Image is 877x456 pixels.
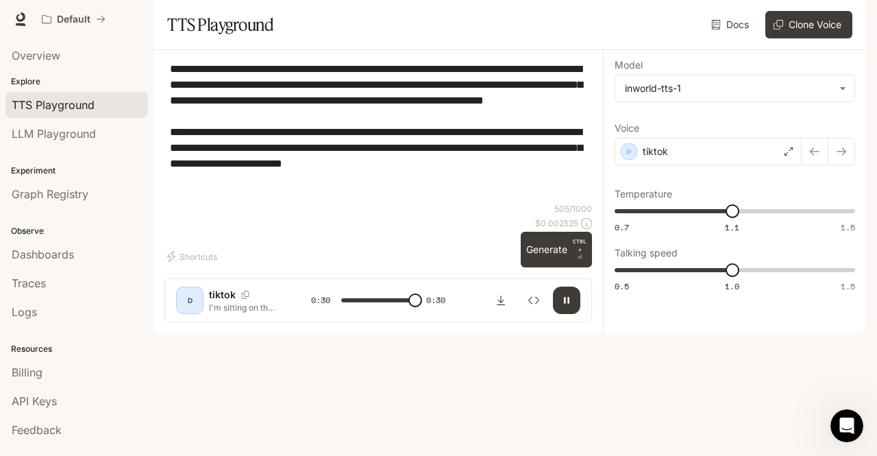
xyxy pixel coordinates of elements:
button: go back [9,5,35,32]
span: 0.7 [615,221,629,233]
p: Default [57,14,90,25]
span: 0.5 [615,280,629,292]
div: • if this is a unique voice type that instant cloning struggles with [22,37,252,77]
span: 1.5 [841,221,855,233]
div: inworld-tts-1 [615,75,854,101]
div: Did that answer your question? [22,143,173,156]
div: New messages divider [11,298,263,299]
button: Download audio [487,287,515,314]
span: 1.1 [725,221,739,233]
span: 0:30 [311,293,330,307]
div: I'm sorry to hear you're frustrated. I'll connect you with one of our human agents who can assist... [11,229,225,286]
div: Did that answer your question? [11,134,184,165]
p: Talking speed [615,248,678,258]
h1: Inworld Developer Support [66,13,212,23]
div: I'm sorry to hear you're frustrated. I'll connect you with one of our human agents who can assist... [22,237,214,278]
p: Voice [615,123,639,133]
button: GenerateCTRL +⏎ [521,232,592,267]
button: Start recording [87,340,98,351]
button: Emoji picker [43,340,54,351]
button: All workspaces [36,5,112,33]
div: D [179,289,201,311]
button: Home [214,5,240,32]
textarea: Message… [12,311,262,335]
button: Gif picker [65,340,76,351]
div: Rubber Duck says… [11,229,263,287]
button: Inspect [520,287,547,314]
div: The voice ID format looks correct, so the issue is likely with the clone quality rather than the ... [22,84,252,125]
h1: TTS Playground [167,11,273,38]
div: its not quality fuck face give me proper staff member [60,183,252,210]
p: Temperature [615,189,672,199]
p: I'm sitting on the sun-kissed beach, surrounded by the crystal-clear waters of [GEOGRAPHIC_DATA],... [209,302,278,313]
div: its not quality fuck face give me proper staff member [49,175,263,218]
p: Model [615,60,643,70]
iframe: Intercom live chat [830,409,863,442]
div: Profile image for Valeria [39,8,61,29]
button: Clone Voice [765,11,852,38]
div: Rubber Duck says… [11,134,263,176]
p: CTRL + [573,237,586,254]
b: Consider professional voice cloning [27,38,219,49]
p: ⏎ [573,237,586,262]
button: Upload attachment [21,340,32,351]
button: Copy Voice ID [236,291,255,299]
div: user says… [11,175,263,229]
div: Close [240,5,265,30]
span: 0:30 [426,293,445,307]
button: Shortcuts [164,245,223,267]
a: Docs [708,11,754,38]
span: 1.0 [725,280,739,292]
p: tiktok [643,145,668,158]
span: 1.5 [841,280,855,292]
div: inworld-tts-1 [625,82,832,95]
p: tiktok [209,288,236,302]
button: Send a message… [235,335,257,357]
